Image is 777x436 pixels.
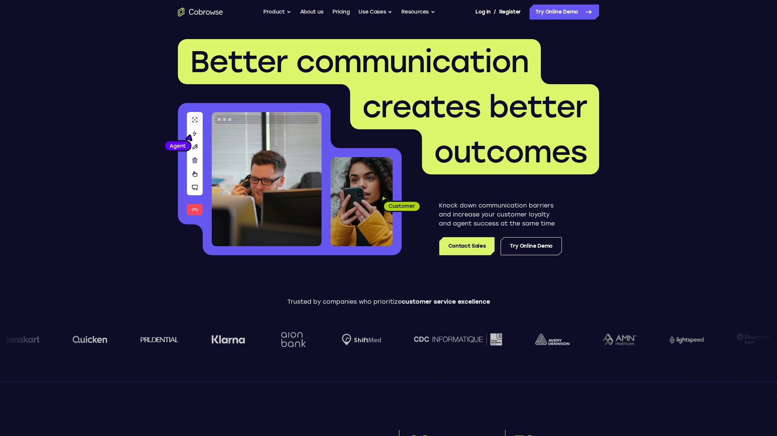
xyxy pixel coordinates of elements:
[411,333,499,345] img: CDC Informatique
[209,335,243,344] img: Klarna
[190,44,529,80] span: Better communication
[434,134,587,170] span: outcomes
[401,5,435,20] button: Resources
[300,5,323,20] a: About us
[499,5,521,20] a: Register
[362,89,587,125] span: creates better
[494,8,496,17] span: /
[667,335,701,343] img: Lightspeed
[70,333,105,345] img: quicken
[530,5,599,20] a: Try Online Demo
[358,5,392,20] button: Use Cases
[599,334,634,345] img: AMN Healthcare
[439,237,495,255] a: Contact Sales
[276,324,306,355] img: Aion Bank
[212,112,322,246] img: A customer support agent talking on the phone
[475,5,490,20] a: Log In
[439,201,562,228] p: Knock down communication barriers and increase your customer loyalty and agent success at the sam...
[533,334,567,345] img: avery-dennison
[339,334,378,345] img: Shiftmed
[501,237,562,255] a: Try Online Demo
[178,8,223,17] a: Go to the home page
[332,5,350,20] a: Pricing
[331,157,393,246] img: A customer holding their phone
[138,336,176,342] img: prudential
[402,298,490,305] span: customer service excellence
[263,5,291,20] button: Product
